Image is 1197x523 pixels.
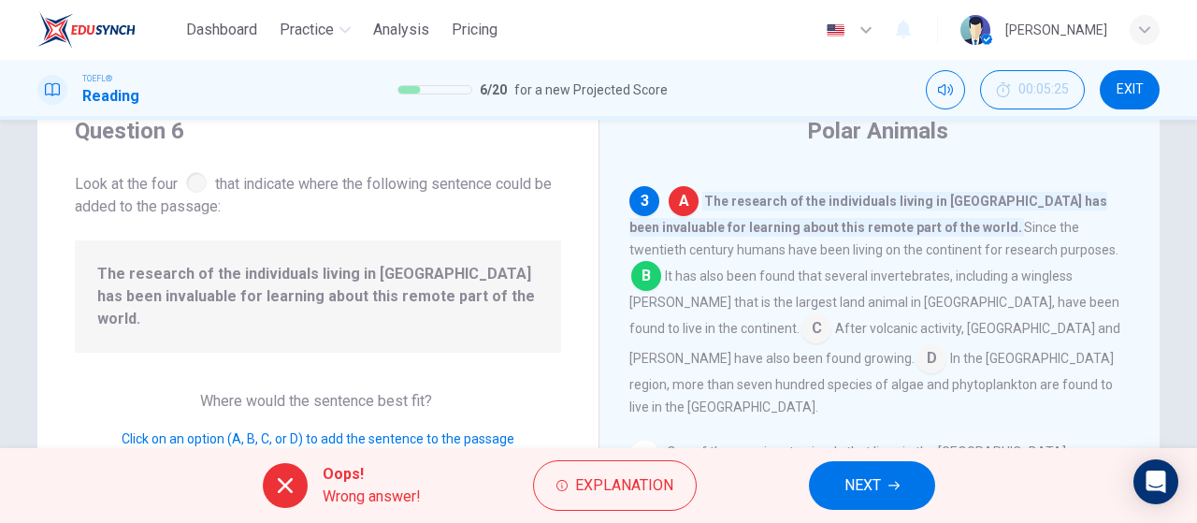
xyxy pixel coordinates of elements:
span: EXIT [1117,82,1144,97]
div: [PERSON_NAME] [1005,19,1107,41]
span: Pricing [452,19,498,41]
a: EduSynch logo [37,11,179,49]
span: 6 / 20 [480,79,507,101]
span: A [669,186,699,216]
span: Practice [280,19,334,41]
span: The research of the individuals living in [GEOGRAPHIC_DATA] has been invaluable for learning abou... [629,192,1107,237]
span: 00:05:25 [1018,82,1069,97]
span: NEXT [844,472,881,499]
div: Open Intercom Messenger [1133,459,1178,504]
div: Hide [980,70,1085,109]
span: C [801,313,831,343]
span: Analysis [373,19,429,41]
button: NEXT [809,461,935,510]
div: 3 [629,186,659,216]
span: Click on an option (A, B, C, or D) to add the sentence to the passage [122,431,514,446]
button: Pricing [444,13,505,47]
img: Profile picture [960,15,990,45]
span: Oops! [323,463,421,486]
div: 4 [629,441,659,471]
span: TOEFL® [82,72,112,85]
span: Explanation [575,472,673,499]
button: Practice [272,13,358,47]
img: en [824,23,847,37]
h1: Reading [82,85,139,108]
span: Dashboard [186,19,257,41]
span: It has also been found that several invertebrates, including a wingless [PERSON_NAME] that is the... [629,269,1119,336]
span: D [916,343,946,373]
span: In the [GEOGRAPHIC_DATA] region, more than seven hundred species of algae and phytoplankton are f... [629,351,1114,414]
button: 00:05:25 [980,70,1085,109]
button: EXIT [1100,70,1160,109]
button: Analysis [366,13,437,47]
span: B [631,261,661,291]
button: Dashboard [179,13,265,47]
img: EduSynch logo [37,11,136,49]
span: Look at the four that indicate where the following sentence could be added to the passage: [75,168,561,218]
span: Where would the sentence best fit? [200,392,436,410]
h4: Polar Animals [807,116,948,146]
span: Wrong answer! [323,486,421,508]
span: The research of the individuals living in [GEOGRAPHIC_DATA] has been invaluable for learning abou... [97,263,539,330]
h4: Question 6 [75,116,561,146]
div: Mute [926,70,965,109]
span: After volcanic activity, [GEOGRAPHIC_DATA] and [PERSON_NAME] have also been found growing. [629,321,1120,366]
span: for a new Projected Score [514,79,668,101]
button: Explanation [533,460,697,511]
